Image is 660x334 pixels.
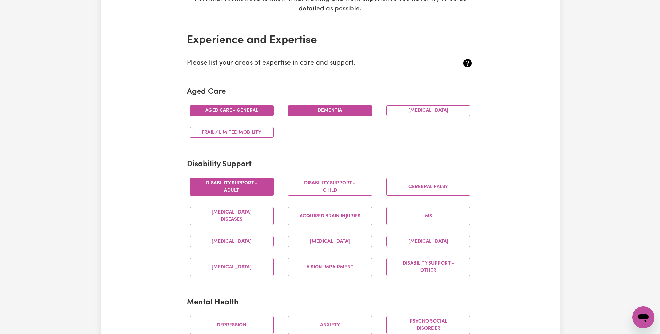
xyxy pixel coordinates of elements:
button: Acquired Brain Injuries [288,207,372,225]
h2: Experience and Expertise [187,34,474,47]
button: Psycho social disorder [386,316,471,334]
p: Please list your areas of expertise in care and support. [187,58,426,68]
button: Cerebral Palsy [386,178,471,196]
button: Vision impairment [288,258,372,276]
button: Disability support - Child [288,178,372,196]
button: Aged care - General [190,105,274,116]
button: [MEDICAL_DATA] [386,236,471,247]
button: Disability support - Adult [190,178,274,196]
button: [MEDICAL_DATA] [288,236,372,247]
h2: Disability Support [187,160,474,169]
iframe: Button to launch messaging window [632,306,654,328]
button: [MEDICAL_DATA] [190,258,274,276]
h2: Aged Care [187,87,474,97]
h2: Mental Health [187,298,474,308]
button: Dementia [288,105,372,116]
button: Depression [190,316,274,334]
button: MS [386,207,471,225]
button: [MEDICAL_DATA] Diseases [190,207,274,225]
button: Frail / limited mobility [190,127,274,138]
button: [MEDICAL_DATA] [190,236,274,247]
button: Anxiety [288,316,372,334]
button: Disability support - Other [386,258,471,276]
button: [MEDICAL_DATA] [386,105,471,116]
